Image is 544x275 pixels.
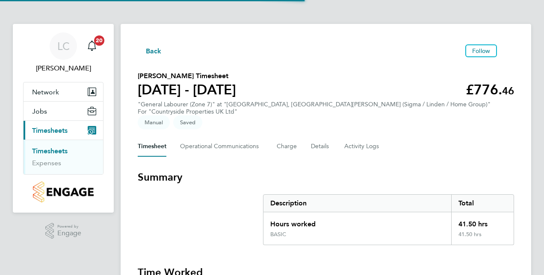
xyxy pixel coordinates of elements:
span: Jobs [32,107,47,115]
span: Follow [472,47,490,55]
div: Description [263,195,451,212]
div: Total [451,195,514,212]
div: 41.50 hrs [451,212,514,231]
span: 46 [502,85,514,97]
button: Timesheets Menu [500,49,514,53]
a: Go to home page [23,181,103,202]
span: Lee Cole [23,63,103,73]
div: For "Countryside Properties UK Ltd" [138,108,491,115]
button: Timesheets [24,121,103,140]
button: Timesheet [138,136,166,157]
button: Charge [277,136,297,157]
a: Timesheets [32,147,68,155]
a: LC[PERSON_NAME] [23,32,103,73]
span: Engage [57,230,81,237]
button: Network [24,82,103,101]
span: Timesheets [32,126,68,135]
button: Back [138,45,162,56]
button: Details [311,136,331,157]
app-decimal: £776. [466,82,514,98]
div: Hours worked [263,212,451,231]
div: Summary [263,194,514,245]
button: Jobs [24,102,103,120]
a: Expenses [32,159,61,167]
img: countryside-properties-logo-retina.png [33,181,93,202]
h1: [DATE] - [DATE] [138,81,236,98]
div: "General Labourer (Zone 7)" at "[GEOGRAPHIC_DATA], [GEOGRAPHIC_DATA][PERSON_NAME] (Sigma / Linden... [138,101,491,115]
div: BASIC [270,231,286,238]
button: Follow [465,44,497,57]
span: 20 [94,35,104,46]
h3: Summary [138,170,514,184]
div: Timesheets [24,140,103,174]
span: Network [32,88,59,96]
div: 41.50 hrs [451,231,514,245]
a: Powered byEngage [45,223,82,239]
button: Activity Logs [344,136,380,157]
a: 20 [83,32,101,60]
span: LC [57,41,70,52]
nav: Main navigation [13,24,114,213]
span: Back [146,46,162,56]
button: Operational Communications [180,136,263,157]
h2: [PERSON_NAME] Timesheet [138,71,236,81]
span: This timesheet was manually created. [138,115,170,129]
span: This timesheet is Saved. [173,115,202,129]
span: Powered by [57,223,81,230]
